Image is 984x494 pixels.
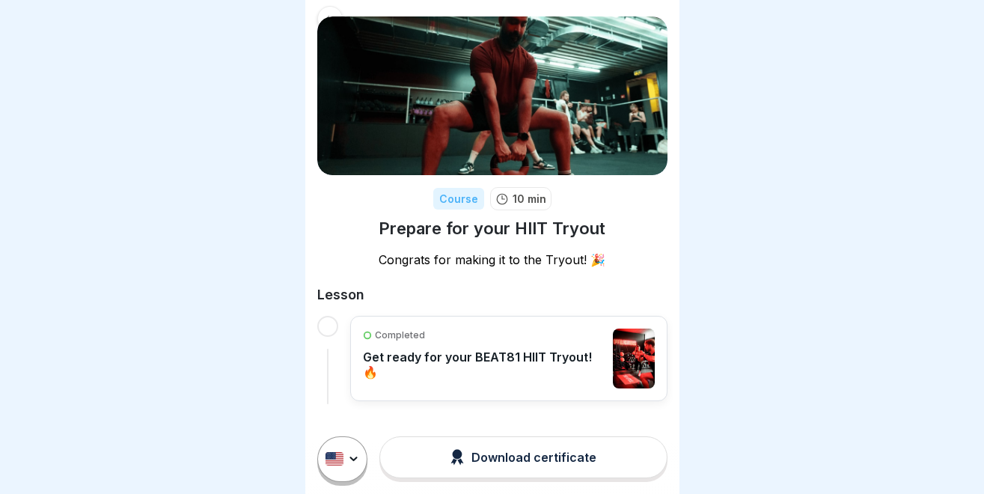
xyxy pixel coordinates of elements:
[363,329,655,388] a: CompletedGet ready for your BEAT81 HIIT Tryout! 🔥
[326,453,343,466] img: us.svg
[613,329,654,388] img: clwhsn9e700003b6v95sko0se.jpg
[317,16,667,175] img: yvi5w3kiu0xypxk8hsf2oii2.png
[513,191,546,207] p: 10 min
[375,329,425,342] p: Completed
[450,449,596,466] div: Download certificate
[379,436,667,478] button: Download certificate
[433,188,484,210] div: Course
[317,251,667,268] p: Congrats for making it to the Tryout! 🎉
[363,350,606,379] p: Get ready for your BEAT81 HIIT Tryout! 🔥
[379,218,605,240] h1: Prepare for your HIIT Tryout
[317,286,667,304] h2: Lesson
